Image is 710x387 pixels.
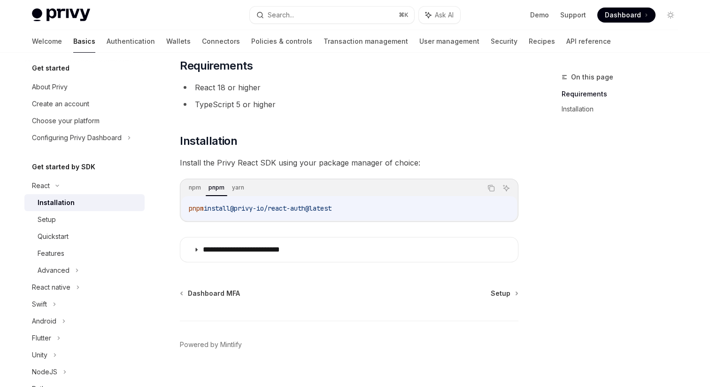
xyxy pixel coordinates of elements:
[597,8,656,23] a: Dashboard
[73,30,95,53] a: Basics
[24,95,145,112] a: Create an account
[32,366,57,378] div: NodeJS
[491,289,510,298] span: Setup
[32,161,95,173] h5: Get started by SDK
[180,98,518,111] li: TypeScript 5 or higher
[181,289,240,298] a: Dashboard MFA
[32,349,47,361] div: Unity
[189,204,204,213] span: pnpm
[180,156,518,169] span: Install the Privy React SDK using your package manager of choice:
[566,30,611,53] a: API reference
[560,10,586,20] a: Support
[32,316,56,327] div: Android
[188,289,240,298] span: Dashboard MFA
[562,102,686,117] a: Installation
[268,9,294,21] div: Search...
[38,231,69,242] div: Quickstart
[186,182,204,193] div: npm
[38,197,75,208] div: Installation
[32,115,100,126] div: Choose your platform
[180,134,237,149] span: Installation
[419,30,479,53] a: User management
[500,182,512,194] button: Ask AI
[399,11,409,19] span: ⌘ K
[206,182,227,193] div: pnpm
[229,182,247,193] div: yarn
[24,211,145,228] a: Setup
[180,340,242,349] a: Powered by Mintlify
[571,71,613,83] span: On this page
[38,248,64,259] div: Features
[663,8,678,23] button: Toggle dark mode
[32,180,50,191] div: React
[530,10,549,20] a: Demo
[204,204,230,213] span: install
[230,204,332,213] span: @privy-io/react-auth@latest
[180,81,518,94] li: React 18 or higher
[250,7,414,24] button: Search...⌘K
[32,63,69,74] h5: Get started
[107,30,155,53] a: Authentication
[435,10,454,20] span: Ask AI
[529,30,555,53] a: Recipes
[24,194,145,211] a: Installation
[24,245,145,262] a: Features
[491,30,517,53] a: Security
[491,289,517,298] a: Setup
[32,8,90,22] img: light logo
[166,30,191,53] a: Wallets
[32,132,122,143] div: Configuring Privy Dashboard
[24,79,145,95] a: About Privy
[202,30,240,53] a: Connectors
[32,299,47,310] div: Swift
[32,81,68,93] div: About Privy
[180,58,253,73] span: Requirements
[32,282,70,293] div: React native
[485,182,497,194] button: Copy the contents from the code block
[605,10,641,20] span: Dashboard
[32,30,62,53] a: Welcome
[251,30,312,53] a: Policies & controls
[419,7,460,24] button: Ask AI
[32,98,89,110] div: Create an account
[38,265,69,276] div: Advanced
[562,87,686,102] a: Requirements
[24,112,145,129] a: Choose your platform
[324,30,408,53] a: Transaction management
[38,214,56,225] div: Setup
[32,332,51,344] div: Flutter
[24,228,145,245] a: Quickstart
